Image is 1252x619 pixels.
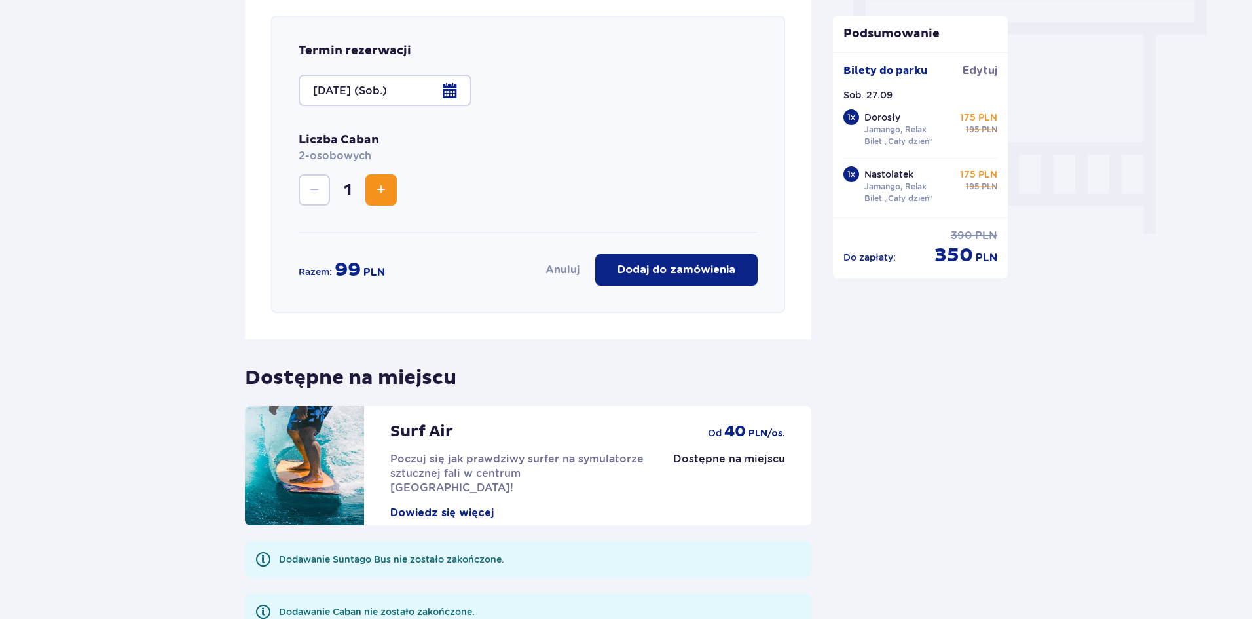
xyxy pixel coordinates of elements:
[843,251,896,264] p: Do zapłaty :
[279,553,504,566] div: Dodawanie Suntago Bus nie zostało zakończone.
[864,124,927,136] p: Jamango, Relax
[363,265,385,280] p: PLN
[617,263,735,277] p: Dodaj do zamówienia
[934,243,973,268] p: 350
[299,149,371,162] span: 2-osobowych
[864,181,927,193] p: Jamango, Relax
[951,229,972,243] p: 390
[390,506,494,520] button: Dowiedz się więcej
[545,263,580,277] button: Anuluj
[843,64,928,78] p: Bilety do parku
[724,422,746,441] p: 40
[864,168,913,181] p: Nastolatek
[975,229,997,243] p: PLN
[299,174,330,206] button: Decrease
[390,453,644,494] span: Poczuj się jak prawdziwy surfer na symulatorze sztucznej fali w centrum [GEOGRAPHIC_DATA]!
[245,406,364,525] img: attraction
[708,426,722,440] p: od
[365,174,397,206] button: Increase
[245,355,456,390] p: Dostępne na miejscu
[843,88,893,102] p: Sob. 27.09
[843,166,859,182] div: 1 x
[960,111,997,124] p: 175 PLN
[333,180,363,200] span: 1
[864,111,900,124] p: Dorosły
[299,265,332,278] p: Razem:
[279,605,475,618] div: Dodawanie Caban nie zostało zakończone.
[673,452,785,466] p: Dostępne na miejscu
[335,257,361,282] p: 99
[843,109,859,125] div: 1 x
[966,181,979,193] p: 195
[976,251,997,265] p: PLN
[982,124,997,136] p: PLN
[833,26,1008,42] p: Podsumowanie
[963,64,997,78] a: Edytuj
[390,422,453,441] p: Surf Air
[966,124,979,136] p: 195
[864,193,933,204] p: Bilet „Cały dzień”
[864,136,933,147] p: Bilet „Cały dzień”
[595,254,758,286] button: Dodaj do zamówienia
[299,43,411,59] p: Termin rezerwacji
[982,181,997,193] p: PLN
[299,132,379,164] p: Liczba Caban
[748,427,785,440] p: PLN /os.
[960,168,997,181] p: 175 PLN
